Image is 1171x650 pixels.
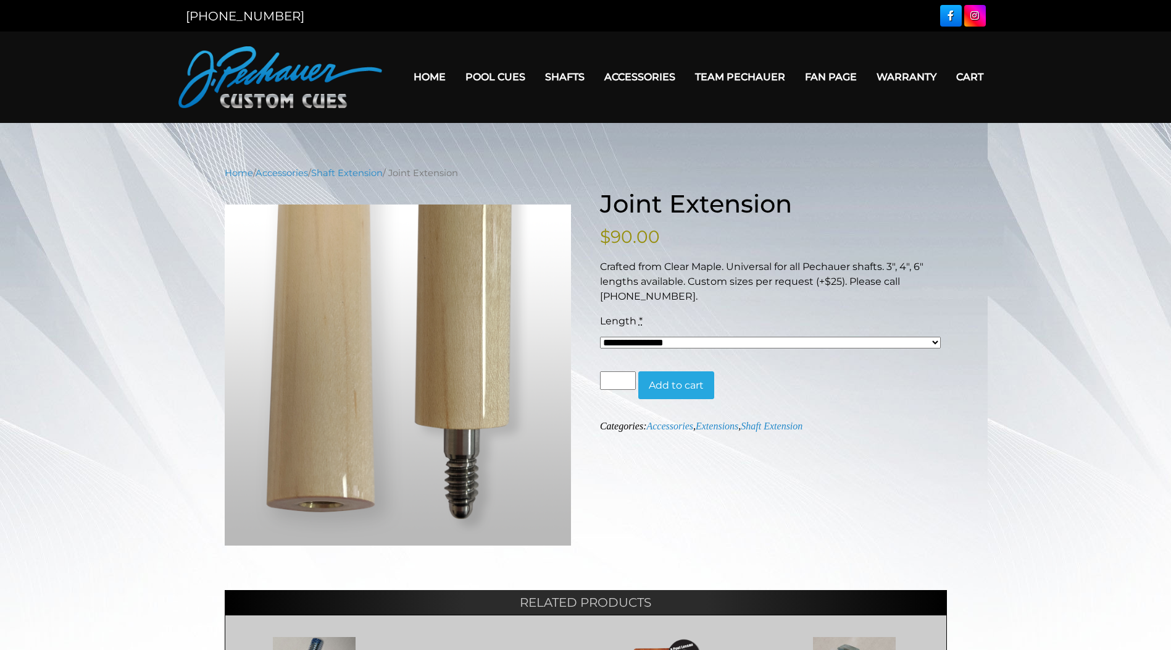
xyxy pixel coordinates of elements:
[600,189,947,219] h1: Joint Extension
[696,421,738,431] a: Extensions
[741,421,802,431] a: Shaft Extension
[639,315,643,327] abbr: required
[186,9,304,23] a: [PHONE_NUMBER]
[225,167,253,179] a: Home
[535,61,594,93] a: Shafts
[311,167,383,179] a: Shaft Extension
[600,260,947,304] p: Crafted from Clear Maple. Universal for all Pechauer shafts. 3″, 4″, 6″ lengths available. Custom...
[456,61,535,93] a: Pool Cues
[946,61,993,93] a: Cart
[600,226,660,247] bdi: 90.00
[225,590,947,615] h2: Related products
[867,61,946,93] a: Warranty
[225,166,947,180] nav: Breadcrumb
[600,421,802,431] span: Categories: , ,
[646,421,693,431] a: Accessories
[600,371,636,390] input: Product quantity
[404,61,456,93] a: Home
[600,315,636,327] span: Length
[594,61,685,93] a: Accessories
[225,205,572,546] img: shaft-extension-1.png
[795,61,867,93] a: Fan Page
[178,46,382,108] img: Pechauer Custom Cues
[256,167,308,179] a: Accessories
[638,371,714,400] button: Add to cart
[600,226,611,247] span: $
[685,61,795,93] a: Team Pechauer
